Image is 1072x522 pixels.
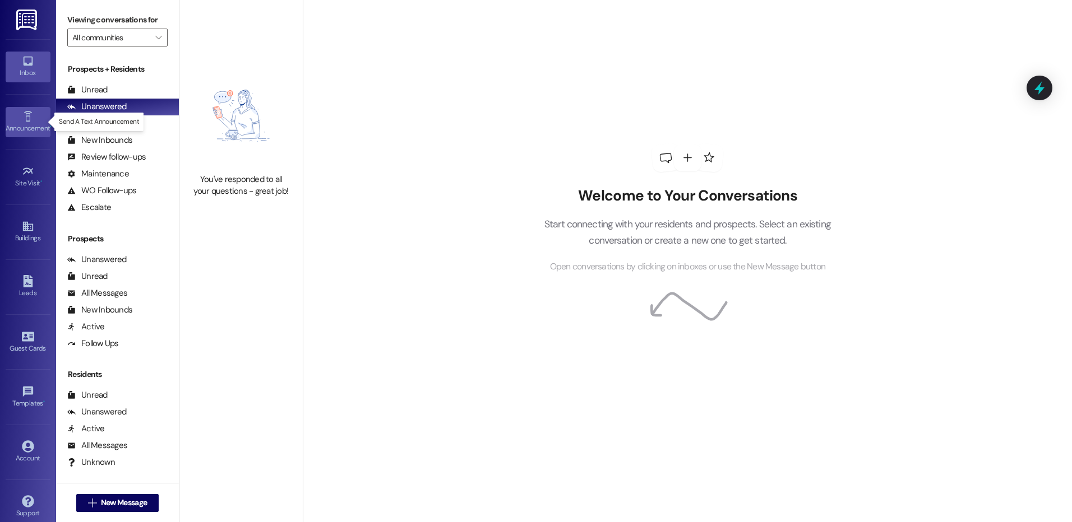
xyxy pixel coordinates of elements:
[67,406,127,418] div: Unanswered
[6,492,50,522] a: Support
[527,216,848,248] p: Start connecting with your residents and prospects. Select an existing conversation or create a n...
[67,271,108,282] div: Unread
[67,440,127,451] div: All Messages
[6,162,50,192] a: Site Visit •
[550,260,825,274] span: Open conversations by clicking on inboxes or use the New Message button
[67,338,119,349] div: Follow Ups
[6,437,50,467] a: Account
[67,101,127,113] div: Unanswered
[6,272,50,302] a: Leads
[56,233,179,245] div: Prospects
[67,423,105,435] div: Active
[67,456,115,468] div: Unknown
[6,217,50,247] a: Buildings
[67,134,132,146] div: New Inbounds
[101,497,147,509] span: New Message
[527,187,848,205] h2: Welcome to Your Conversations
[6,52,50,82] a: Inbox
[72,29,150,46] input: All communities
[192,174,290,198] div: You've responded to all your questions - great job!
[67,321,105,333] div: Active
[88,498,96,507] i: 
[67,11,168,29] label: Viewing conversations for
[59,117,139,127] p: Send A Text Announcement
[50,123,52,130] span: •
[67,287,127,299] div: All Messages
[155,33,161,42] i: 
[192,63,290,167] img: empty-state
[16,10,39,30] img: ResiDesk Logo
[67,254,127,265] div: Unanswered
[56,63,179,75] div: Prospects + Residents
[67,304,132,316] div: New Inbounds
[67,185,136,197] div: WO Follow-ups
[67,389,108,401] div: Unread
[43,398,45,406] span: •
[76,494,159,512] button: New Message
[40,178,42,185] span: •
[67,168,129,180] div: Maintenance
[6,327,50,357] a: Guest Cards
[56,369,179,380] div: Residents
[67,151,146,163] div: Review follow-ups
[6,382,50,412] a: Templates •
[67,202,111,213] div: Escalate
[67,84,108,96] div: Unread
